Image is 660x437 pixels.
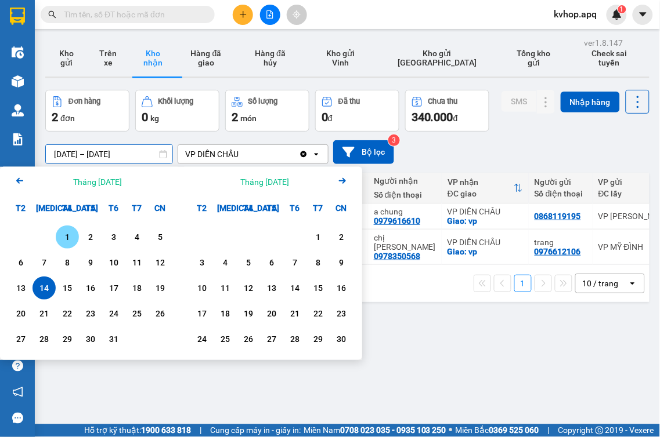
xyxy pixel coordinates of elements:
[374,176,436,185] div: Người nhận
[52,110,58,124] span: 2
[12,387,23,398] span: notification
[264,281,280,295] div: 13
[633,5,653,25] button: caret-down
[214,327,237,351] div: Choose Thứ Ba, tháng 11 25 2025. It's available.
[149,225,172,249] div: Choose Chủ Nhật, tháng 10 5 2025. It's available.
[306,276,330,300] div: Choose Thứ Bảy, tháng 11 15 2025. It's available.
[106,281,122,295] div: 17
[59,256,75,270] div: 8
[10,8,25,25] img: logo-vxr
[194,256,210,270] div: 3
[260,327,283,351] div: Choose Thứ Năm, tháng 11 27 2025. It's available.
[82,332,99,346] div: 30
[330,276,353,300] div: Choose Chủ Nhật, tháng 11 16 2025. It's available.
[545,7,607,21] span: kvhop.apq
[185,148,239,160] div: VP DIỄN CHÂU
[283,276,306,300] div: Choose Thứ Sáu, tháng 11 14 2025. It's available.
[84,424,191,437] span: Hỗ trợ kỹ thuật:
[299,150,308,159] svg: Clear value
[214,196,237,220] div: [MEDICAL_DATA]
[60,114,75,123] span: đơn
[33,327,56,351] div: Choose Thứ Ba, tháng 10 28 2025. It's available.
[412,110,453,124] span: 340.000
[264,332,280,346] div: 27
[239,10,247,19] span: plus
[237,276,260,300] div: Choose Thứ Tư, tháng 11 12 2025. It's available.
[260,302,283,325] div: Choose Thứ Năm, tháng 11 20 2025. It's available.
[190,302,214,325] div: Choose Thứ Hai, tháng 11 17 2025. It's available.
[283,302,306,325] div: Choose Thứ Sáu, tháng 11 21 2025. It's available.
[33,251,56,274] div: Choose Thứ Ba, tháng 10 7 2025. It's available.
[106,230,122,244] div: 3
[79,196,102,220] div: T5
[306,327,330,351] div: Choose Thứ Bảy, tháng 11 29 2025. It's available.
[82,281,99,295] div: 16
[33,196,56,220] div: [MEDICAL_DATA]
[149,302,172,325] div: Choose Chủ Nhật, tháng 10 26 2025. It's available.
[149,196,172,220] div: CN
[374,216,420,225] div: 0979616610
[336,174,349,190] button: Next month.
[287,332,303,346] div: 28
[338,97,360,105] div: Đã thu
[59,281,75,295] div: 15
[310,332,326,346] div: 29
[13,332,29,346] div: 27
[330,251,353,274] div: Choose Chủ Nhật, tháng 11 9 2025. It's available.
[149,276,172,300] div: Choose Chủ Nhật, tháng 10 19 2025. It's available.
[374,252,420,261] div: 0978350568
[12,104,24,116] img: warehouse-icon
[330,196,353,220] div: CN
[535,177,587,187] div: Người gửi
[310,256,326,270] div: 8
[264,256,280,270] div: 6
[596,427,604,435] span: copyright
[449,428,453,433] span: ⚪️
[12,75,24,88] img: warehouse-icon
[214,276,237,300] div: Choose Thứ Ba, tháng 11 11 2025. It's available.
[240,256,257,270] div: 5
[283,196,306,220] div: T6
[106,332,122,346] div: 31
[283,327,306,351] div: Choose Thứ Sáu, tháng 11 28 2025. It's available.
[225,90,309,132] button: Số lượng2món
[237,196,260,220] div: T4
[125,276,149,300] div: Choose Thứ Bảy, tháng 10 18 2025. It's available.
[214,302,237,325] div: Choose Thứ Ba, tháng 11 18 2025. It's available.
[264,307,280,321] div: 20
[214,251,237,274] div: Choose Thứ Ba, tháng 11 4 2025. It's available.
[312,150,321,159] svg: open
[333,140,394,164] button: Bộ lọc
[59,307,75,321] div: 22
[514,275,532,292] button: 1
[287,256,303,270] div: 7
[45,39,87,77] button: Kho gửi
[141,426,191,435] strong: 1900 633 818
[56,225,79,249] div: Choose Thứ Tư, tháng 10 1 2025. It's available.
[194,307,210,321] div: 17
[135,90,219,132] button: Khối lượng0kg
[12,360,23,372] span: question-circle
[125,225,149,249] div: Choose Thứ Bảy, tháng 10 4 2025. It's available.
[59,230,75,244] div: 1
[448,216,523,225] div: Giao: vp
[374,233,436,252] div: chị giang
[428,97,458,105] div: Chưa thu
[200,424,201,437] span: |
[36,256,52,270] div: 7
[310,281,326,295] div: 15
[64,8,201,21] input: Tìm tên, số ĐT hoặc mã đơn
[232,110,238,124] span: 2
[9,276,33,300] div: Choose Thứ Hai, tháng 10 13 2025. It's available.
[322,110,328,124] span: 0
[36,332,52,346] div: 28
[333,256,349,270] div: 9
[79,327,102,351] div: Choose Thứ Năm, tháng 10 30 2025. It's available.
[125,251,149,274] div: Choose Thứ Bảy, tháng 10 11 2025. It's available.
[56,302,79,325] div: Choose Thứ Tư, tháng 10 22 2025. It's available.
[612,9,622,20] img: icon-new-feature
[638,9,648,20] span: caret-down
[190,196,214,220] div: T2
[561,92,620,112] button: Nhập hàng
[82,230,99,244] div: 2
